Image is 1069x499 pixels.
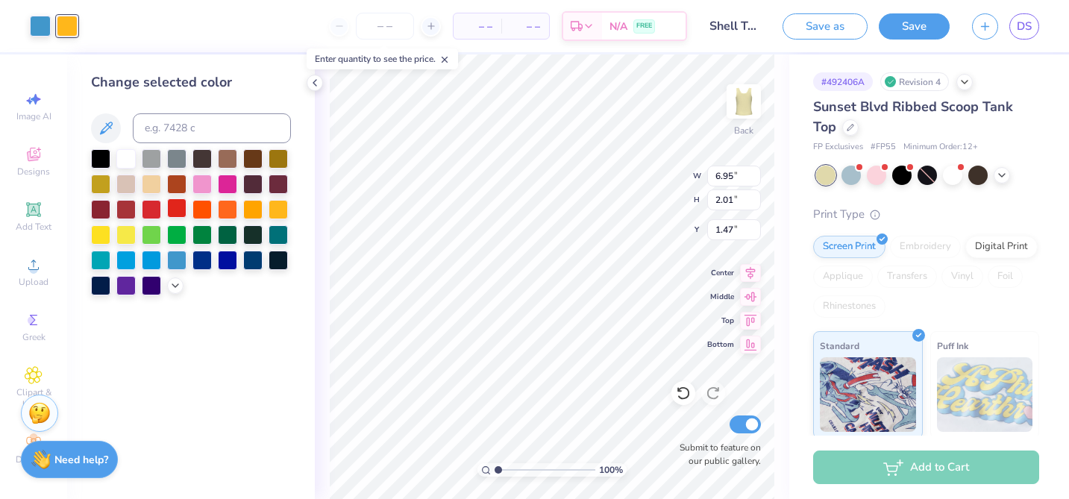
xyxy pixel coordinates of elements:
[813,141,863,154] span: FP Exclusives
[820,357,916,432] img: Standard
[91,72,291,92] div: Change selected color
[813,206,1039,223] div: Print Type
[16,221,51,233] span: Add Text
[698,11,771,41] input: Untitled Design
[783,13,868,40] button: Save as
[813,266,873,288] div: Applique
[1009,13,1039,40] a: DS
[813,295,885,318] div: Rhinestones
[937,338,968,354] span: Puff Ink
[16,110,51,122] span: Image AI
[877,266,937,288] div: Transfers
[133,113,291,143] input: e.g. 7428 c
[890,236,961,258] div: Embroidery
[941,266,983,288] div: Vinyl
[879,13,950,40] button: Save
[813,236,885,258] div: Screen Print
[903,141,978,154] span: Minimum Order: 12 +
[54,453,108,467] strong: Need help?
[22,331,46,343] span: Greek
[707,316,734,326] span: Top
[988,266,1023,288] div: Foil
[937,357,1033,432] img: Puff Ink
[636,21,652,31] span: FREE
[7,386,60,410] span: Clipart & logos
[463,19,492,34] span: – –
[599,463,623,477] span: 100 %
[17,166,50,178] span: Designs
[813,72,873,91] div: # 492406A
[19,276,48,288] span: Upload
[671,441,761,468] label: Submit to feature on our public gallery.
[965,236,1038,258] div: Digital Print
[820,338,859,354] span: Standard
[16,454,51,465] span: Decorate
[609,19,627,34] span: N/A
[734,124,753,137] div: Back
[307,48,458,69] div: Enter quantity to see the price.
[356,13,414,40] input: – –
[707,339,734,350] span: Bottom
[729,87,759,116] img: Back
[510,19,540,34] span: – –
[1017,18,1032,35] span: DS
[707,268,734,278] span: Center
[880,72,949,91] div: Revision 4
[871,141,896,154] span: # FP55
[813,98,1013,136] span: Sunset Blvd Ribbed Scoop Tank Top
[707,292,734,302] span: Middle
